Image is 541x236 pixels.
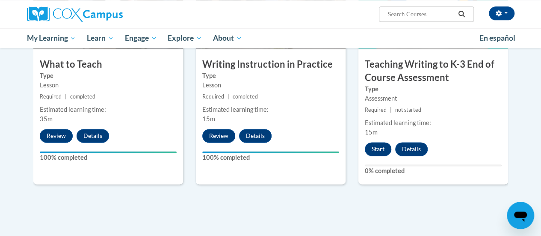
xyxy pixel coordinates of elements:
[228,93,229,100] span: |
[202,93,224,100] span: Required
[40,153,177,162] label: 100% completed
[474,29,521,47] a: En español
[27,6,181,22] a: Cox Campus
[213,33,242,43] span: About
[365,142,391,156] button: Start
[202,151,339,153] div: Your progress
[87,33,114,43] span: Learn
[40,151,177,153] div: Your progress
[365,94,502,103] div: Assessment
[233,93,258,100] span: completed
[365,107,387,113] span: Required
[479,33,515,42] span: En español
[358,58,508,84] h3: Teaching Writing to K-3 End of Course Assessment
[365,84,502,94] label: Type
[125,33,157,43] span: Engage
[77,129,109,143] button: Details
[365,166,502,176] label: 0% completed
[390,107,392,113] span: |
[202,81,339,90] div: Lesson
[168,33,202,43] span: Explore
[162,28,207,48] a: Explore
[33,58,183,71] h3: What to Teach
[119,28,163,48] a: Engage
[365,128,378,136] span: 15m
[40,71,177,81] label: Type
[70,93,95,100] span: completed
[365,118,502,128] div: Estimated learning time:
[40,105,177,114] div: Estimated learning time:
[202,71,339,81] label: Type
[455,9,468,19] button: Search
[395,107,421,113] span: not started
[65,93,67,100] span: |
[202,115,215,122] span: 15m
[196,58,346,71] h3: Writing Instruction in Practice
[40,93,62,100] span: Required
[27,6,123,22] img: Cox Campus
[395,142,428,156] button: Details
[489,6,514,20] button: Account Settings
[81,28,119,48] a: Learn
[507,202,534,229] iframe: Button to launch messaging window
[202,153,339,162] label: 100% completed
[239,129,272,143] button: Details
[40,129,73,143] button: Review
[40,81,177,90] div: Lesson
[387,9,455,19] input: Search Courses
[202,129,235,143] button: Review
[21,28,82,48] a: My Learning
[207,28,248,48] a: About
[21,28,521,48] div: Main menu
[40,115,53,122] span: 35m
[27,33,76,43] span: My Learning
[202,105,339,114] div: Estimated learning time:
